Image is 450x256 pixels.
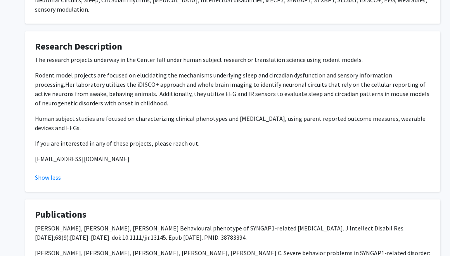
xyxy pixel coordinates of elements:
[35,41,431,52] h4: Research Description
[6,221,33,250] iframe: Chat
[35,139,431,148] p: If you are interested in any of these projects, please reach out.
[35,81,429,107] span: Her laboratory utilizes the iDISCO+ approach and whole brain imaging to identify neuronal circuit...
[35,173,61,182] button: Show less
[35,115,426,132] span: Human subject studies are focused on characterizing clinical phenotypes and [MEDICAL_DATA], using...
[35,223,431,242] p: [PERSON_NAME], [PERSON_NAME], [PERSON_NAME] Behavioural phenotype of SYNGAP1-related [MEDICAL_DAT...
[35,209,431,220] h4: Publications
[35,154,431,163] p: [EMAIL_ADDRESS][DOMAIN_NAME]
[35,55,431,64] p: The research projects underway in the Center fall under human subject research or translation sci...
[35,70,431,108] p: Rodent model projects are focused on elucidating the mechanisms underlying sleep and circadian dy...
